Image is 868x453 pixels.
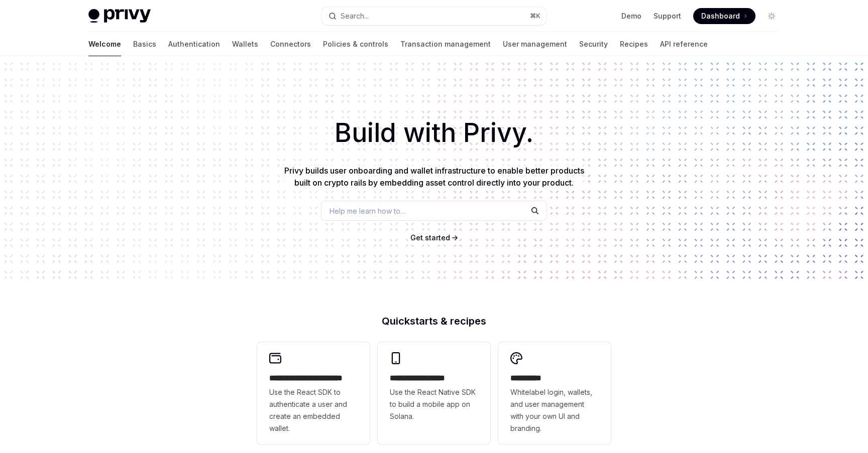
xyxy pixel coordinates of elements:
a: **** **** **** ***Use the React Native SDK to build a mobile app on Solana. [378,342,490,444]
img: light logo [88,9,151,23]
span: Use the React SDK to authenticate a user and create an embedded wallet. [269,386,358,434]
div: Search... [341,10,369,22]
a: User management [503,32,567,56]
a: Dashboard [693,8,755,24]
button: Search...⌘K [321,7,547,25]
span: Help me learn how to… [330,206,406,216]
a: Recipes [620,32,648,56]
a: Transaction management [400,32,491,56]
a: Demo [621,11,641,21]
a: Support [654,11,681,21]
a: API reference [660,32,708,56]
span: Whitelabel login, wallets, and user management with your own UI and branding. [510,386,599,434]
a: Policies & controls [323,32,388,56]
span: ⌘ K [530,12,540,20]
span: Privy builds user onboarding and wallet infrastructure to enable better products built on crypto ... [284,166,584,188]
h1: Build with Privy. [16,113,852,153]
a: Authentication [168,32,220,56]
a: Basics [133,32,156,56]
a: Welcome [88,32,121,56]
a: **** *****Whitelabel login, wallets, and user management with your own UI and branding. [498,342,611,444]
span: Dashboard [701,11,740,21]
a: Wallets [232,32,258,56]
a: Get started [410,233,450,243]
a: Connectors [270,32,311,56]
span: Use the React Native SDK to build a mobile app on Solana. [390,386,478,422]
button: Toggle dark mode [764,8,780,24]
span: Get started [410,233,450,242]
h2: Quickstarts & recipes [257,316,611,326]
a: Security [579,32,608,56]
